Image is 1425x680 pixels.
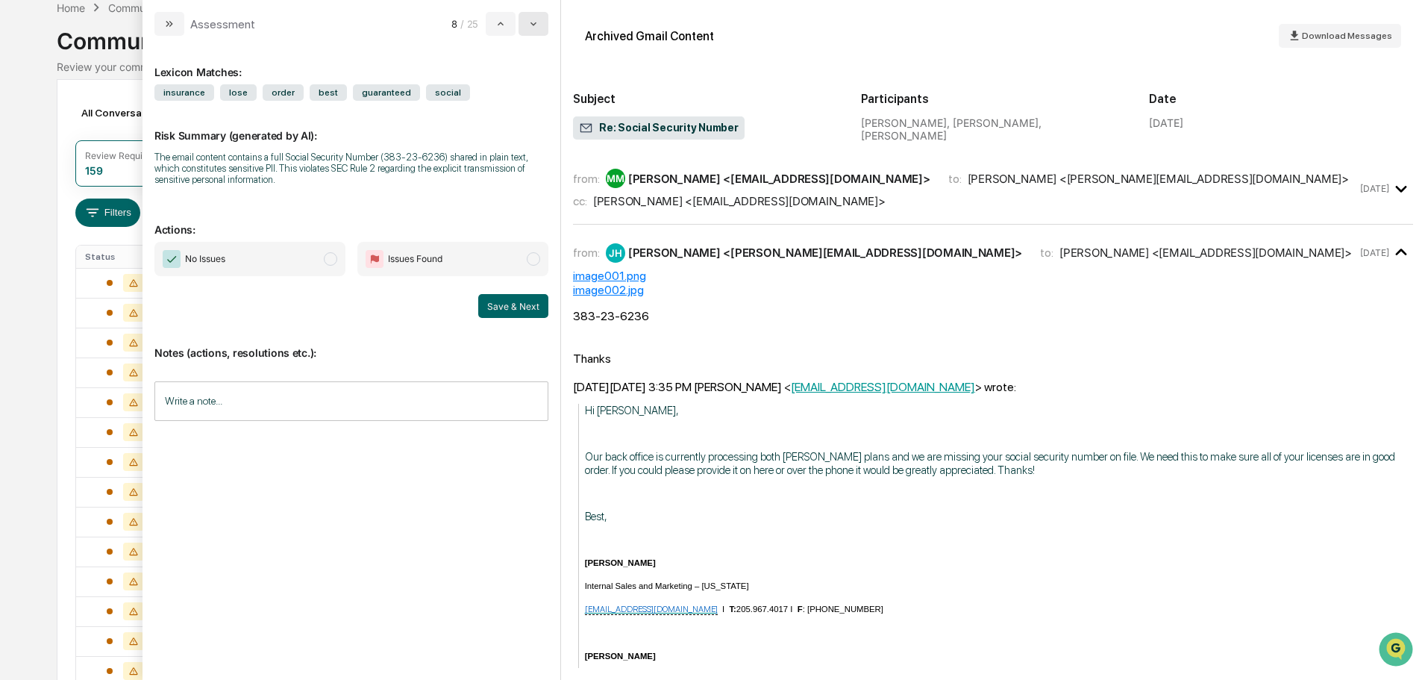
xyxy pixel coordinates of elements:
[585,510,607,523] span: Best,
[798,605,803,614] b: F
[154,111,548,142] p: Risk Summary (generated by AI):
[185,252,225,266] span: No Issues
[15,114,42,141] img: 1746055101610-c473b297-6a78-478c-a979-82029cc54cd1
[57,60,1368,73] div: Review your communication records across channels
[606,169,625,188] div: MM
[727,605,788,614] span: 205.967.4017
[57,1,85,14] div: Home
[1059,246,1352,260] div: [PERSON_NAME] <[EMAIL_ADDRESS][DOMAIN_NAME]>
[30,216,94,231] span: Data Lookup
[573,309,1413,366] div: 383-23-6236
[573,172,600,186] span: from:
[451,18,457,30] span: 8
[585,581,749,590] span: Internal Sales and Marketing – [US_STATE]
[163,250,181,268] img: Checkmark
[573,92,837,106] h2: Subject
[9,182,102,209] a: 🖐️Preclearance
[388,252,442,266] span: Issues Found
[1149,116,1183,129] div: [DATE]
[585,652,656,661] span: [PERSON_NAME]
[15,190,27,202] div: 🖐️
[968,172,1349,186] div: [PERSON_NAME] <[PERSON_NAME][EMAIL_ADDRESS][DOMAIN_NAME]>
[573,194,587,208] span: cc:
[722,605,724,614] span: I
[190,17,255,31] div: Assessment
[573,283,1413,297] div: image002.jpg
[585,404,679,417] span: Hi [PERSON_NAME],
[1040,246,1053,260] span: to:
[75,199,140,227] button: Filters
[220,84,257,101] span: lose
[76,246,173,268] th: Status
[154,328,548,359] p: Notes (actions, resolutions etc.):
[585,450,1395,477] span: Our back office is currently processing both [PERSON_NAME] plans and we are missing your social s...
[729,605,736,614] b: T:
[861,116,1125,142] div: [PERSON_NAME], [PERSON_NAME], [PERSON_NAME]
[102,182,191,209] a: 🗄️Attestations
[1377,631,1418,671] iframe: Open customer support
[123,188,185,203] span: Attestations
[790,605,792,614] span: I
[154,84,214,101] span: insurance
[30,188,96,203] span: Preclearance
[154,152,548,185] div: The email content contains a full Social Security Number (383-23-6236) shared in plain text, whic...
[628,172,930,186] div: [PERSON_NAME] <[EMAIL_ADDRESS][DOMAIN_NAME]>
[791,380,975,394] a: [EMAIL_ADDRESS][DOMAIN_NAME]
[628,246,1022,260] div: [PERSON_NAME] <[PERSON_NAME][EMAIL_ADDRESS][DOMAIN_NAME]>
[861,92,1125,106] h2: Participants
[1279,24,1401,48] button: Download Messages
[426,84,470,101] span: social
[15,31,272,55] p: How can we help?
[85,164,103,177] div: 159
[15,218,27,230] div: 🔎
[1149,92,1413,106] h2: Date
[9,210,100,237] a: 🔎Data Lookup
[573,246,600,260] span: from:
[105,252,181,264] a: Powered byPylon
[75,101,188,125] div: All Conversations
[593,194,886,208] div: [PERSON_NAME] <[EMAIL_ADDRESS][DOMAIN_NAME]>
[460,18,483,30] span: / 25
[585,604,718,614] a: [EMAIL_ADDRESS][DOMAIN_NAME]
[606,243,625,263] div: JH
[1360,183,1389,194] time: Monday, August 18, 2025 at 3:35:10 PM
[51,114,245,129] div: Start new chat
[154,48,548,78] div: Lexicon Matches:
[108,190,120,202] div: 🗄️
[573,352,1413,366] div: Thanks
[366,250,383,268] img: Flag
[85,150,157,161] div: Review Required
[254,119,272,137] button: Start new chat
[1302,31,1392,41] span: Download Messages
[948,172,962,186] span: to:
[585,29,714,43] div: Archived Gmail Content
[478,294,548,318] button: Save & Next
[573,380,1413,394] div: [DATE][DATE] 3:35 PM [PERSON_NAME] < > wrote:
[795,605,883,614] span: : [PHONE_NUMBER]
[51,129,189,141] div: We're available if you need us!
[579,121,739,136] span: Re: Social Security Number
[263,84,304,101] span: order
[148,253,181,264] span: Pylon
[57,16,1368,54] div: Communications Archive
[1360,247,1389,258] time: Tuesday, August 19, 2025 at 8:15:19 AM
[154,205,548,236] p: Actions:
[573,269,1413,283] div: image001.png
[353,84,420,101] span: guaranteed
[108,1,229,14] div: Communications Archive
[310,84,347,101] span: best
[585,558,656,567] span: [PERSON_NAME]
